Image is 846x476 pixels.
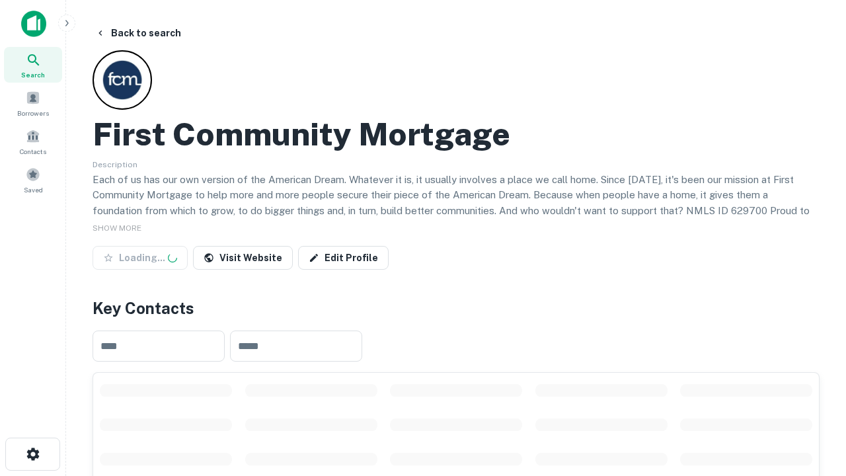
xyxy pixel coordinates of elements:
span: Contacts [20,146,46,157]
span: Description [93,160,137,169]
a: Visit Website [193,246,293,270]
span: SHOW MORE [93,223,141,233]
p: Each of us has our own version of the American Dream. Whatever it is, it usually involves a place... [93,172,820,234]
a: Search [4,47,62,83]
span: Saved [24,184,43,195]
span: Borrowers [17,108,49,118]
img: capitalize-icon.png [21,11,46,37]
a: Saved [4,162,62,198]
span: Search [21,69,45,80]
button: Back to search [90,21,186,45]
h2: First Community Mortgage [93,115,510,153]
iframe: Chat Widget [780,328,846,391]
a: Borrowers [4,85,62,121]
a: Edit Profile [298,246,389,270]
h4: Key Contacts [93,296,820,320]
a: Contacts [4,124,62,159]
